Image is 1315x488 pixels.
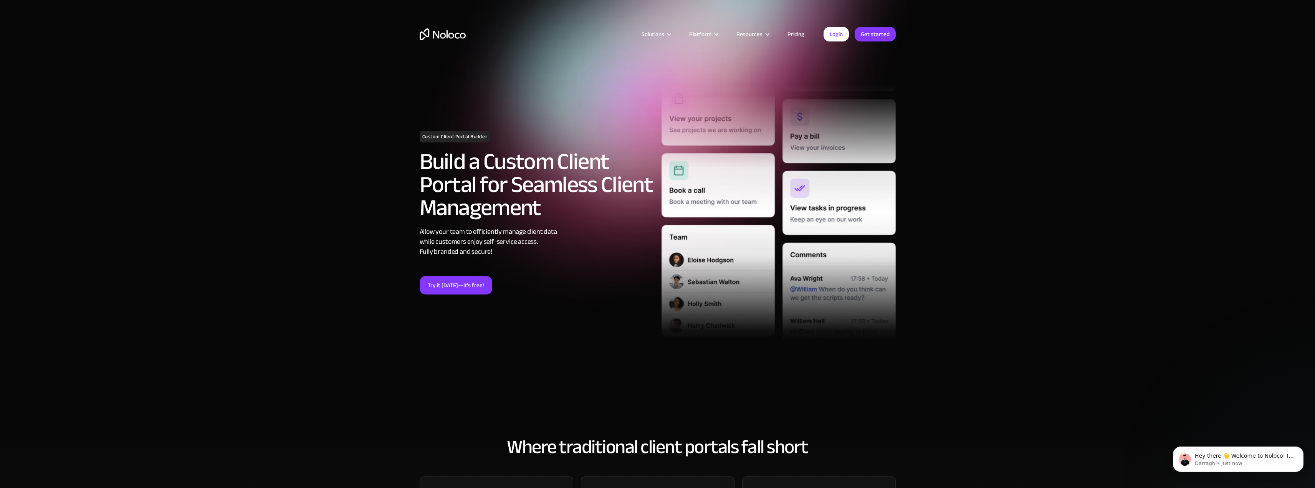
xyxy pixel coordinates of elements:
a: Pricing [778,29,814,39]
h2: Build a Custom Client Portal for Seamless Client Management [420,150,654,219]
div: Solutions [642,29,664,39]
div: Solutions [632,29,680,39]
div: Allow your team to efficiently manage client data while customers enjoy self-service access. Full... [420,227,654,257]
h1: Custom Client Portal Builder [420,131,490,142]
div: Resources [736,29,763,39]
h2: Where traditional client portals fall short [420,437,896,457]
iframe: Intercom notifications message [1161,430,1315,484]
div: Platform [680,29,727,39]
a: home [420,28,466,40]
div: Platform [689,29,711,39]
a: Try it [DATE]—it’s free! [420,276,492,294]
a: Login [824,27,849,41]
div: Resources [727,29,778,39]
a: Get started [855,27,896,41]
